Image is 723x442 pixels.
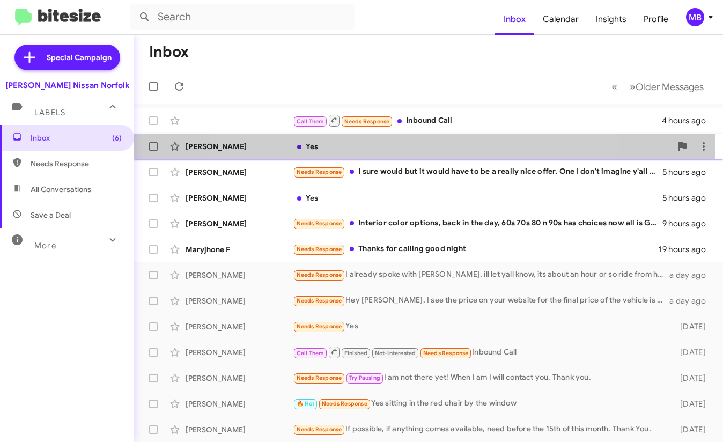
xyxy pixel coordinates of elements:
span: Needs Response [297,246,342,253]
div: [DATE] [669,347,714,358]
div: [PERSON_NAME] [186,424,293,435]
div: [DATE] [669,321,714,332]
div: Yes [293,193,662,203]
div: 5 hours ago [662,193,714,203]
div: If possible, if anything comes available, need before the 15th of this month. Thank You. [293,423,669,436]
input: Search [130,4,355,30]
div: 5 hours ago [662,167,714,178]
a: Insights [587,4,635,35]
span: All Conversations [31,184,91,195]
div: [PERSON_NAME] [186,296,293,306]
span: Special Campaign [47,52,112,63]
div: [PERSON_NAME] [186,399,293,409]
button: MB [677,8,711,26]
span: Needs Response [297,297,342,304]
div: [PERSON_NAME] [186,141,293,152]
div: I already spoke with [PERSON_NAME], ill let yall know, its about an hour or so ride from here [293,269,669,281]
span: Needs Response [297,323,342,330]
span: Try Pausing [349,374,380,381]
div: [PERSON_NAME] Nissan Norfolk [5,80,129,91]
div: Hey [PERSON_NAME], I see the price on your website for the final price of the vehicle is $47,000 ... [293,294,669,307]
div: Thanks for calling good night [293,243,659,255]
div: [PERSON_NAME] [186,347,293,358]
span: Needs Response [297,271,342,278]
a: Profile [635,4,677,35]
div: [DATE] [669,399,714,409]
div: I sure would but it would have to be a really nice offer. One I don't imagine y'all would conside... [293,166,662,178]
span: More [34,241,56,251]
h1: Inbox [149,43,189,61]
div: 4 hours ago [662,115,714,126]
div: [DATE] [669,424,714,435]
span: Needs Response [423,350,469,357]
div: Inbound Call [293,345,669,359]
span: Labels [34,108,65,117]
span: Inbox [31,132,122,143]
span: Needs Response [31,158,122,169]
button: Previous [605,76,624,98]
div: [DATE] [669,373,714,384]
span: Needs Response [297,426,342,433]
span: » [630,80,636,93]
span: 🔥 Hot [297,400,315,407]
div: I am not there yet! When I am I will contact you. Thank you. [293,372,669,384]
a: Inbox [495,4,534,35]
span: Call Them [297,118,324,125]
span: Older Messages [636,81,704,93]
a: Special Campaign [14,45,120,70]
span: Finished [344,350,368,357]
div: a day ago [669,296,714,306]
div: [PERSON_NAME] [186,193,293,203]
div: Yes [293,320,669,333]
div: Maryjhone F [186,244,293,255]
div: [PERSON_NAME] [186,373,293,384]
span: (6) [112,132,122,143]
div: Yes [293,141,672,152]
div: Yes sitting in the red chair by the window [293,397,669,410]
span: Needs Response [344,118,390,125]
nav: Page navigation example [606,76,710,98]
span: Needs Response [297,220,342,227]
div: [PERSON_NAME] [186,321,293,332]
div: [PERSON_NAME] [186,218,293,229]
span: Save a Deal [31,210,71,220]
a: Calendar [534,4,587,35]
div: Inbound Call [293,114,662,127]
span: Needs Response [297,168,342,175]
span: Needs Response [297,374,342,381]
div: Interior color options, back in the day, 60s 70s 80 n 90s has choices now all is Grey or black [293,217,662,230]
div: 9 hours ago [662,218,714,229]
div: a day ago [669,270,714,281]
div: MB [686,8,704,26]
span: Call Them [297,350,324,357]
button: Next [623,76,710,98]
div: [PERSON_NAME] [186,270,293,281]
div: [PERSON_NAME] [186,167,293,178]
div: 19 hours ago [659,244,714,255]
span: Not-Interested [375,350,416,357]
span: Needs Response [322,400,367,407]
span: « [611,80,617,93]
